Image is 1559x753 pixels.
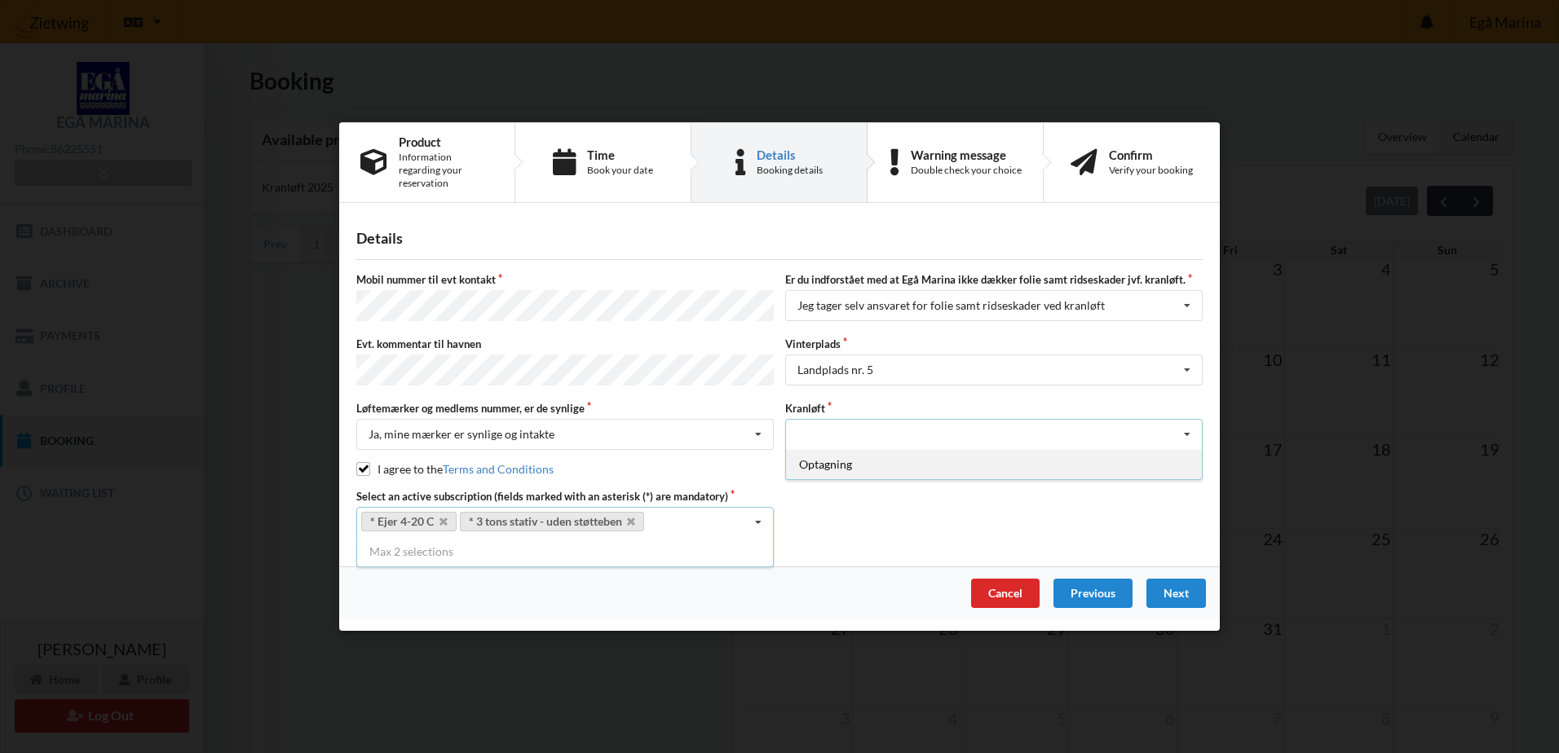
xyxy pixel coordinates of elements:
div: Details [356,229,1203,248]
div: Information regarding your reservation [399,151,493,190]
label: I agree to the [356,462,554,476]
div: Verify your booking [1109,164,1193,177]
label: Select an active subscription (fields marked with an asterisk (*) are mandatory) [356,489,774,504]
div: Confirm [1109,148,1193,161]
div: Previous [1053,579,1133,608]
label: Løftemærker og medlems nummer, er de synlige [356,401,774,416]
div: Details [757,148,823,161]
div: Double check your choice [911,164,1022,177]
div: Ja, mine mærker er synlige og intakte [369,429,554,440]
label: Vinterplads [785,337,1203,351]
div: Next [1146,579,1206,608]
label: Mobil nummer til evt kontakt [356,272,774,287]
label: Kranløft [785,401,1203,416]
div: Booking details [757,164,823,177]
div: Jeg tager selv ansvaret for folie samt ridseskader ved kranløft [797,301,1105,312]
div: Optagning [786,449,1202,479]
div: Cancel [971,579,1040,608]
label: Er du indforstået med at Egå Marina ikke dækker folie samt ridseskader jvf. kranløft. [785,272,1203,287]
a: Terms and Conditions [443,462,554,476]
label: Evt. kommentar til havnen [356,337,774,351]
div: Product [399,135,493,148]
div: Landplads nr. 5 [797,364,873,376]
div: Time [587,148,653,161]
a: * 3 tons stativ - uden støtteben [460,512,645,531]
div: Book your date [587,164,653,177]
div: Max 2 selections [356,537,774,566]
div: Warning message [911,148,1022,161]
a: * Ejer 4-20 C [361,512,457,531]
